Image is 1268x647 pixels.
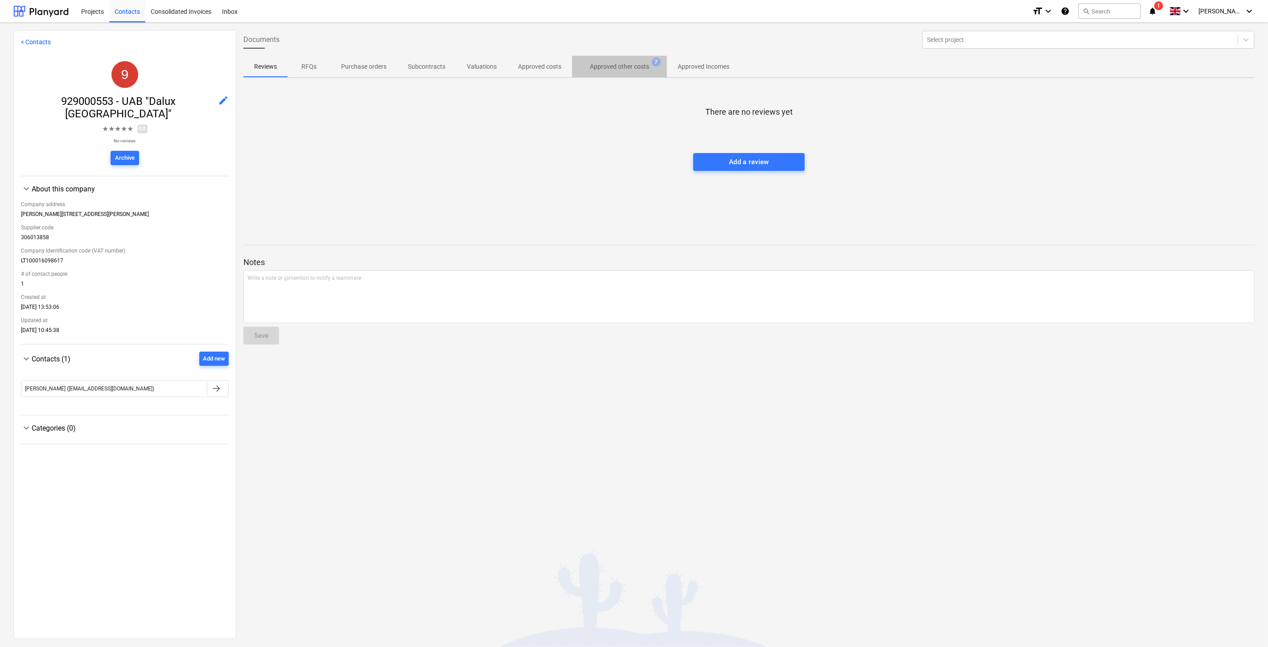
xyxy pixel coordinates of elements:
div: 1 [21,281,229,290]
div: About this company [32,185,229,193]
div: Add a review [729,156,769,168]
span: Documents [243,34,280,45]
span: keyboard_arrow_down [21,353,32,364]
div: Company address [21,198,229,211]
button: Search [1079,4,1141,19]
p: Notes [243,257,1255,268]
div: Company Identification code (VAT number) [21,244,229,257]
button: Add new [199,352,229,366]
i: format_size [1032,6,1043,17]
span: [PERSON_NAME] [1198,8,1243,15]
div: Contacts (1)Add new [21,352,229,366]
span: 9 [121,67,129,82]
span: 0.0 [137,124,148,133]
p: There are no reviews yet [705,107,793,117]
span: 7 [652,58,661,66]
p: Reviews [254,62,277,71]
p: RFQs [298,62,320,71]
i: Knowledge base [1061,6,1070,17]
div: 306013858 [21,234,229,244]
i: keyboard_arrow_down [1181,6,1191,17]
i: keyboard_arrow_down [1244,6,1255,17]
div: About this company [21,194,229,337]
div: Created at [21,290,229,304]
i: notifications [1148,6,1157,17]
span: ★ [109,124,115,134]
span: ★ [128,124,134,134]
div: [DATE] 13:53:06 [21,304,229,314]
button: Archive [111,151,139,165]
span: edit [218,95,229,106]
div: Categories (0) [21,433,229,437]
div: Updated at [21,314,229,327]
span: ★ [121,124,128,134]
div: Categories (0) [32,424,229,432]
p: Approved other costs [590,62,649,71]
span: search [1083,8,1090,15]
div: [PERSON_NAME] ([EMAIL_ADDRESS][DOMAIN_NAME]) [25,386,154,392]
span: keyboard_arrow_down [21,423,32,433]
span: ★ [103,124,109,134]
p: Approved costs [518,62,561,71]
div: # of contact people [21,267,229,281]
div: Supplier code [21,221,229,234]
div: [PERSON_NAME][STREET_ADDRESS][PERSON_NAME] [21,211,229,221]
span: Contacts (1) [32,355,70,363]
div: Archive [115,153,135,163]
p: Subcontracts [408,62,445,71]
p: No reviews [103,138,148,144]
span: 1 [1154,1,1163,10]
iframe: Chat Widget [1223,604,1268,647]
div: Contacts (1)Add new [21,366,229,408]
i: keyboard_arrow_down [1043,6,1054,17]
span: 929000553 - UAB "Dalux [GEOGRAPHIC_DATA]" [21,95,218,120]
div: Add new [203,354,225,364]
div: [DATE] 10:45:38 [21,327,229,337]
p: Valuations [467,62,497,71]
div: About this company [21,183,229,194]
div: LT100016098617 [21,257,229,267]
button: Add a review [693,153,805,171]
div: Categories (0) [21,423,229,433]
div: 929000553 [111,61,138,88]
a: < Contacts [21,38,51,46]
span: ★ [115,124,121,134]
p: Purchase orders [341,62,387,71]
p: Approved Incomes [678,62,729,71]
span: keyboard_arrow_down [21,183,32,194]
